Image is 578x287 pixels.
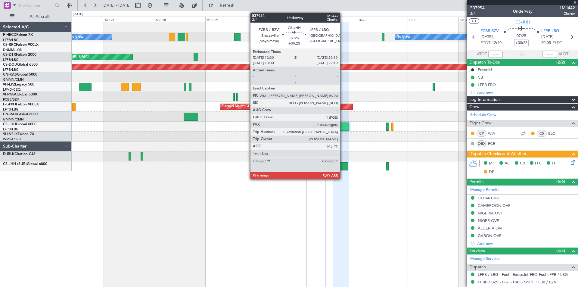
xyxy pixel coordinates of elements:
span: FP [552,161,556,167]
span: CS-JHH (SUB) [3,162,27,166]
a: Manage Permits [470,187,499,193]
span: ALDT [558,51,568,57]
a: 9H-LPZLegacy 500 [3,83,34,86]
div: Tue 30 [256,17,306,22]
span: 537954 [470,5,485,11]
span: ATOT [477,51,487,57]
div: Fri 26 [53,17,104,22]
span: 2/4 [470,11,485,16]
a: CN-KASGlobal 5000 [3,73,37,76]
div: Planned Maint [GEOGRAPHIC_DATA] ([GEOGRAPHIC_DATA]) [222,102,316,111]
div: Sat 27 [104,17,154,22]
div: CS [537,130,547,137]
a: DNMM/LOS [3,48,22,52]
a: GMMN/CMN [3,117,24,122]
span: CS-DOU [3,63,17,67]
div: GABON OVF [478,233,501,238]
a: LFPB/LBG [3,67,19,72]
span: CS-JHH [3,123,16,126]
span: 9H-YAA [3,93,17,96]
input: --:-- [488,51,503,58]
a: CS-DTRFalcon 2000 [3,53,36,57]
a: D-IBLKCitation CJ2 [3,152,35,156]
div: CAMEROON OVF [478,203,510,208]
a: 9H-VSLKFalcon 7X [3,133,34,136]
span: AC [505,161,510,167]
a: CS-DOUGlobal 6500 [3,63,38,67]
a: LFMD/CEQ [3,87,20,92]
div: No Crew [70,33,83,42]
span: 07:25 [517,33,526,39]
span: 20:05 [541,40,551,46]
span: FFC [535,161,542,167]
a: F-HECDFalcon 7X [3,33,33,37]
a: PGE [488,141,502,146]
div: Prebrief [478,67,492,72]
a: FCBB / BZV - Fuel - UAS - SNPC FCBB / BZV [478,279,556,285]
a: BLO [548,131,562,136]
button: All Aircraft [7,12,65,21]
div: Fri 3 [408,17,458,22]
span: CR [520,161,525,167]
div: OBX [477,140,486,147]
span: (5/5) [556,248,565,254]
div: No Crew [396,33,410,42]
span: Dispatch Checks and Weather [469,151,527,158]
span: 12:40 [492,40,502,46]
span: DP [489,169,494,175]
a: CN-RAKGlobal 6000 [3,113,38,116]
div: Wed 1 [306,17,357,22]
span: Charter [560,11,575,16]
div: Underway [513,8,533,14]
span: F-HECD [3,33,16,37]
span: MF [489,161,495,167]
span: Leg Information [469,96,500,103]
span: 9H-LPZ [3,83,15,86]
div: LFPB FBO [478,82,496,87]
span: F-GPNJ [3,103,16,106]
span: [DATE] - [DATE] [102,3,131,8]
a: LFPB/LBG [3,107,19,112]
button: Refresh [206,1,242,10]
span: Permits [469,179,483,186]
a: GMMN/CMN [3,77,24,82]
a: LFPB/LBG [3,38,19,42]
a: 9H-YAAGlobal 5000 [3,93,37,96]
span: LMJ442 [560,5,575,11]
a: WMSA/SZB [3,137,21,142]
a: WIA [488,131,502,136]
a: LFPB/LBG [3,127,19,132]
a: Manage Services [470,256,500,262]
input: Trip Number [18,1,53,10]
div: Add new [477,241,575,246]
div: Sat 4 [458,17,509,22]
div: DEPARTURE [478,195,500,201]
span: FCBB BZV [480,28,499,34]
div: NIGER OVF [478,218,499,223]
span: CS-JHH [515,19,530,25]
a: F-GPNJFalcon 900EX [3,103,39,106]
span: [DATE] [480,34,493,40]
a: Schedule Crew [470,112,496,118]
div: CP [477,130,486,137]
span: Refresh [215,3,240,8]
span: ELDT [552,40,562,46]
a: LFPB / LBG - Fuel - ExecuJet FBO Fuel LFPB / LBG [478,272,568,277]
div: Thu 2 [357,17,408,22]
span: [DATE] [541,34,554,40]
span: ETOT [480,40,490,46]
span: D-IBLK [3,152,14,156]
div: Sun 28 [155,17,205,22]
span: Dispatch To-Dos [469,59,500,66]
div: Mon 29 [205,17,256,22]
div: [DATE] [307,12,318,17]
a: FCBB/BZV [3,97,19,102]
span: CS-RRC [3,43,16,47]
span: CN-RAK [3,113,17,116]
span: Crew [469,104,480,111]
span: Services [469,248,485,254]
a: CS-JHHGlobal 6000 [3,123,36,126]
span: CS-DTR [3,53,16,57]
span: All Aircraft [16,14,64,19]
div: [DATE] [73,12,83,17]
